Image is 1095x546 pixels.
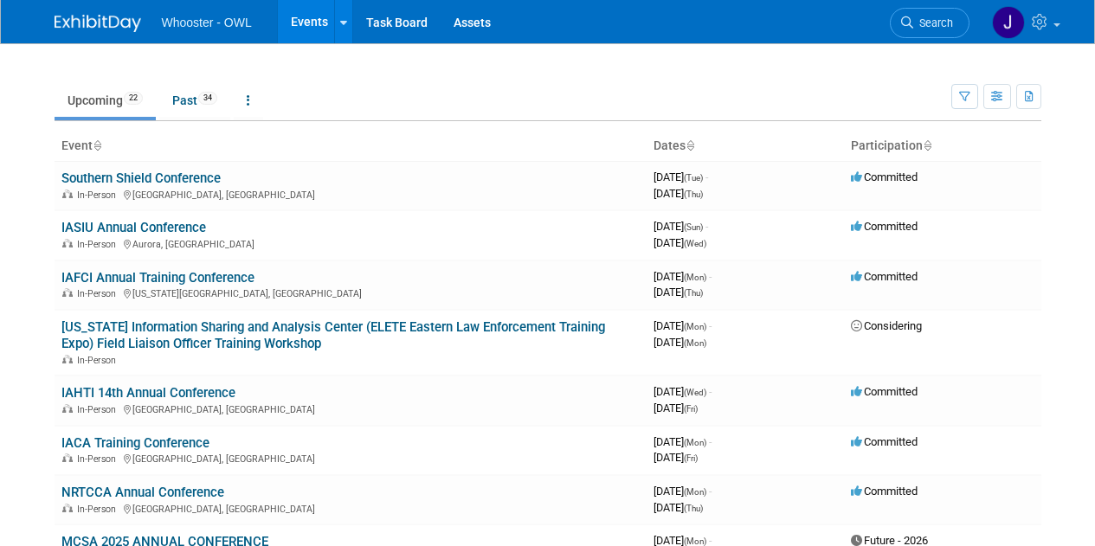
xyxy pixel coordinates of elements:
a: Upcoming22 [55,84,156,117]
img: In-Person Event [62,453,73,462]
span: (Mon) [684,536,706,546]
img: In-Person Event [62,504,73,512]
span: Search [913,16,953,29]
a: NRTCCA Annual Conference [61,485,224,500]
span: Committed [851,270,918,283]
a: Search [890,8,969,38]
span: [DATE] [654,336,706,349]
th: Participation [844,132,1041,161]
div: [GEOGRAPHIC_DATA], [GEOGRAPHIC_DATA] [61,501,640,515]
span: (Fri) [684,404,698,414]
span: Whooster - OWL [162,16,252,29]
span: - [709,485,712,498]
span: - [709,270,712,283]
span: (Fri) [684,453,698,463]
span: - [709,385,712,398]
img: ExhibitDay [55,15,141,32]
span: (Thu) [684,504,703,513]
div: [GEOGRAPHIC_DATA], [GEOGRAPHIC_DATA] [61,187,640,201]
span: (Wed) [684,388,706,397]
div: [GEOGRAPHIC_DATA], [GEOGRAPHIC_DATA] [61,451,640,465]
img: In-Person Event [62,189,73,198]
div: Aurora, [GEOGRAPHIC_DATA] [61,236,640,250]
span: Committed [851,170,918,183]
span: In-Person [77,453,121,465]
span: [DATE] [654,435,712,448]
span: [DATE] [654,451,698,464]
img: In-Person Event [62,355,73,363]
span: (Thu) [684,189,703,199]
span: Committed [851,385,918,398]
span: In-Person [77,504,121,515]
th: Event [55,132,647,161]
span: [DATE] [654,270,712,283]
span: [DATE] [654,501,703,514]
span: [DATE] [654,401,698,414]
img: In-Person Event [62,288,73,297]
a: Sort by Start Date [686,138,694,152]
span: (Mon) [684,322,706,331]
span: In-Person [77,355,121,366]
th: Dates [647,132,844,161]
div: [US_STATE][GEOGRAPHIC_DATA], [GEOGRAPHIC_DATA] [61,286,640,299]
span: 34 [198,92,217,105]
span: In-Person [77,404,121,415]
span: In-Person [77,189,121,201]
span: [DATE] [654,385,712,398]
span: (Mon) [684,338,706,348]
a: IACA Training Conference [61,435,209,451]
span: In-Person [77,288,121,299]
span: [DATE] [654,485,712,498]
a: IAHTI 14th Annual Conference [61,385,235,401]
span: (Thu) [684,288,703,298]
span: Committed [851,220,918,233]
span: [DATE] [654,220,708,233]
span: (Wed) [684,239,706,248]
a: [US_STATE] Information Sharing and Analysis Center (ELETE Eastern Law Enforcement Training Expo) ... [61,319,605,351]
span: [DATE] [654,236,706,249]
span: (Mon) [684,273,706,282]
a: Sort by Event Name [93,138,101,152]
span: [DATE] [654,319,712,332]
span: (Sun) [684,222,703,232]
span: (Mon) [684,438,706,447]
img: In-Person Event [62,404,73,413]
span: - [705,170,708,183]
span: (Mon) [684,487,706,497]
span: - [709,319,712,332]
span: - [709,435,712,448]
span: Committed [851,435,918,448]
span: In-Person [77,239,121,250]
span: Committed [851,485,918,498]
div: [GEOGRAPHIC_DATA], [GEOGRAPHIC_DATA] [61,401,640,415]
span: (Tue) [684,173,703,183]
a: IAFCI Annual Training Conference [61,270,254,286]
a: Sort by Participation Type [923,138,931,152]
span: [DATE] [654,170,708,183]
a: Past34 [159,84,230,117]
span: Considering [851,319,922,332]
a: Southern Shield Conference [61,170,221,186]
img: In-Person Event [62,239,73,247]
span: - [705,220,708,233]
span: 22 [124,92,143,105]
span: [DATE] [654,286,703,299]
img: James Justus [992,6,1025,39]
span: [DATE] [654,187,703,200]
a: IASIU Annual Conference [61,220,206,235]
